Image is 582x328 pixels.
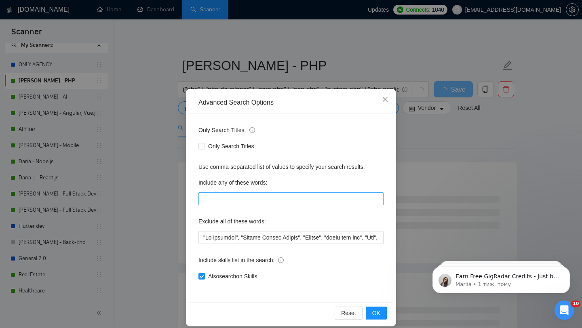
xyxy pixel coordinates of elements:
div: Advanced Search Options [198,98,384,107]
iframe: Intercom notifications повідомлення [420,250,582,306]
span: 10 [571,301,580,307]
div: Use comma-separated list of values to specify your search results. [198,162,384,171]
button: Close [374,89,396,111]
span: info-circle [278,257,284,263]
span: OK [372,309,380,317]
iframe: Intercom live chat [555,301,574,320]
button: Reset [335,307,363,320]
span: Reset [341,309,356,317]
span: Include skills list in the search: [198,256,284,265]
span: info-circle [249,127,255,133]
span: close [382,96,388,103]
span: Also search on Skills [205,272,260,281]
label: Exclude all of these words: [198,215,266,228]
span: Only Search Titles [205,142,257,151]
label: Include any of these words: [198,176,267,189]
span: Only Search Titles: [198,126,255,135]
button: OK [366,307,387,320]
